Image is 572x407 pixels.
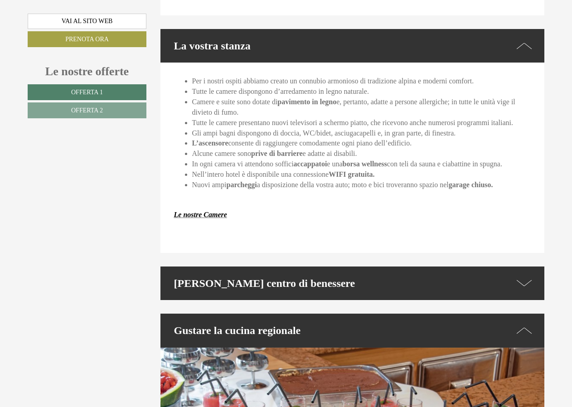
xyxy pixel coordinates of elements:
[294,160,327,168] strong: accappatoi
[192,149,531,159] li: Alcune camere sono e adatte ai disabili.
[174,211,227,218] a: Le nostre Camere
[227,181,257,189] strong: parcheggi
[251,150,302,157] strong: prive di barriere
[192,87,531,97] li: Tutte le camere dispongono d’arredamento in legno naturale.
[192,128,531,139] li: Gli ampi bagni dispongono di doccia, WC/bidet, asciugacapelli e, in gran parte, di finestra.
[192,170,531,180] li: Nell’intero hotel è disponibile una connessione
[28,63,146,80] div: Le nostre offerte
[160,266,545,300] div: [PERSON_NAME] centro di benessere
[192,76,531,87] li: Per i nostri ospiti abbiamo creato un connubio armonioso di tradizione alpina e moderni comfort.
[71,107,103,114] span: Offerta 2
[160,29,545,63] div: La vostra stanza
[192,118,531,128] li: Tutte le camere presentano nuovi televisori a schermo piatto, che ricevono anche numerosi program...
[329,170,374,178] strong: WIFI gratuita.
[449,181,493,189] strong: garage chiuso.
[277,98,336,106] strong: pavimento in legno
[343,160,387,168] strong: borsa wellness
[28,14,146,29] a: Vai al sito web
[28,31,146,47] a: Prenota ora
[192,139,228,147] strong: L’ascensore
[192,97,531,118] li: Camere e suite sono dotate di e, pertanto, adatte a persone allergiche; in tutte le unità vige il...
[192,138,531,149] li: consente di raggiungere comodamente ogni piano dell’edificio.
[71,89,103,96] span: Offerta 1
[192,180,531,190] li: Nuovi ampi a disposizione della vostra auto; moto e bici troveranno spazio nel
[160,314,545,347] div: Gustare la cucina regionale
[192,159,531,170] li: In ogni camera vi attendono soffici e una con teli da sauna e ciabattine in spugna.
